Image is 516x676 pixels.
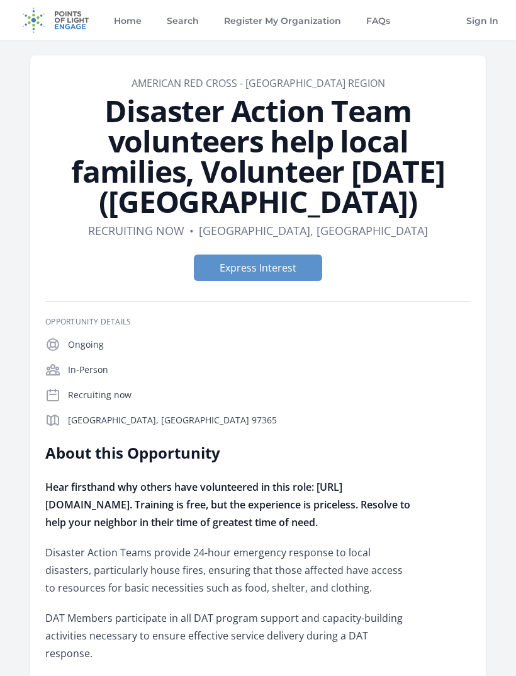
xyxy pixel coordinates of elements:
p: Recruiting now [68,389,471,401]
a: American Red Cross - [GEOGRAPHIC_DATA] Region [132,76,385,90]
p: [GEOGRAPHIC_DATA], [GEOGRAPHIC_DATA] 97365 [68,414,471,427]
p: Disaster Action Teams provide 24-hour emergency response to local disasters, particularly house f... [45,544,413,597]
p: Ongoing [68,338,471,351]
button: Express Interest [194,255,322,281]
strong: Hear firsthand why others have volunteered in this role: [URL][DOMAIN_NAME]. Training is free, bu... [45,480,410,529]
h1: Disaster Action Team volunteers help local families, Volunteer [DATE] ([GEOGRAPHIC_DATA]) [45,96,471,217]
p: DAT Members participate in all DAT program support and capacity-building activities necessary to ... [45,609,413,662]
p: In-Person [68,364,471,376]
dd: [GEOGRAPHIC_DATA], [GEOGRAPHIC_DATA] [199,222,428,239]
div: • [189,222,194,239]
h2: About this Opportunity [45,443,413,463]
h3: Opportunity Details [45,317,471,327]
dd: Recruiting now [88,222,184,239]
